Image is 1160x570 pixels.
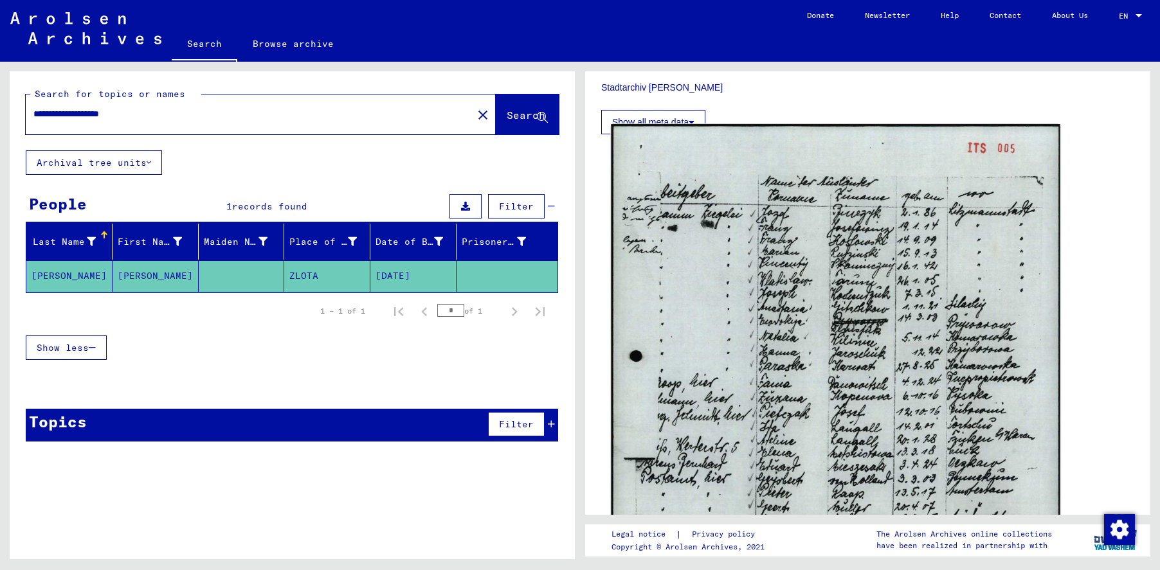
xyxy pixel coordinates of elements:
mat-icon: close [475,107,491,123]
div: Last Name [32,235,96,249]
div: Date of Birth [376,235,443,249]
img: yv_logo.png [1091,524,1139,556]
div: of 1 [437,305,502,317]
mat-header-cell: Date of Birth [370,224,457,260]
div: People [29,192,87,215]
span: Filter [499,418,534,430]
a: Privacy policy [682,528,770,541]
button: Search [496,94,559,134]
div: Maiden Name [204,235,268,249]
div: Topics [29,410,87,433]
span: records found [232,200,307,212]
div: Place of Birth [289,235,357,249]
span: 1 [226,200,232,212]
p: have been realized in partnership with [876,540,1052,551]
mat-cell: ZLOTA [284,260,370,292]
p: Copyright © Arolsen Archives, 2021 [612,541,770,553]
a: Browse archive [237,28,349,59]
p: Stadtarchiv [PERSON_NAME] [601,81,1134,94]
button: Show all meta data [601,110,705,134]
div: Maiden Name [204,231,284,252]
div: Prisoner # [462,235,526,249]
button: Next page [502,298,527,324]
button: Archival tree units [26,150,162,175]
button: Filter [488,194,545,218]
button: Show less [26,335,107,360]
mat-cell: [DATE] [370,260,457,292]
div: | [612,528,770,541]
mat-cell: [PERSON_NAME] [113,260,199,292]
mat-header-cell: Maiden Name [199,224,285,260]
button: Filter [488,412,545,436]
div: First Name [118,235,182,249]
span: Show less [37,342,89,353]
a: Search [172,28,237,62]
span: Filter [499,200,534,212]
div: 1 – 1 of 1 [320,305,365,317]
span: Search [507,109,545,121]
button: First page [386,298,412,324]
mat-header-cell: Prisoner # [457,224,557,260]
mat-cell: [PERSON_NAME] [26,260,113,292]
button: Previous page [412,298,437,324]
p: The Arolsen Archives online collections [876,528,1052,540]
img: Change consent [1104,514,1135,545]
button: Last page [527,298,553,324]
a: Legal notice [612,528,676,541]
mat-header-cell: First Name [113,224,199,260]
div: Place of Birth [289,231,373,252]
span: EN [1119,12,1133,21]
button: Clear [470,102,496,127]
mat-header-cell: Place of Birth [284,224,370,260]
mat-label: Search for topics or names [35,88,185,100]
div: Last Name [32,231,112,252]
div: Prisoner # [462,231,542,252]
div: First Name [118,231,198,252]
img: Arolsen_neg.svg [10,12,161,44]
div: Date of Birth [376,231,459,252]
mat-header-cell: Last Name [26,224,113,260]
